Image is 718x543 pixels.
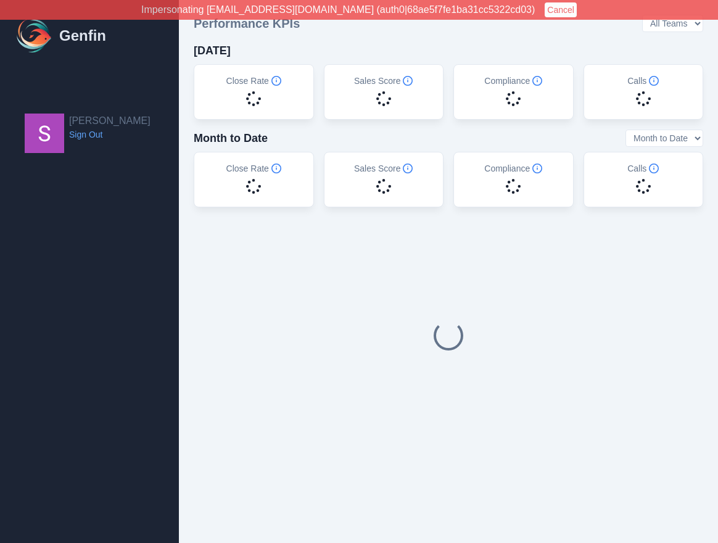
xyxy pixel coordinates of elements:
[226,162,281,175] h5: Close Rate
[69,128,151,141] a: Sign Out
[545,2,577,17] button: Cancel
[649,164,659,173] span: Info
[627,75,659,87] h5: Calls
[403,76,413,86] span: Info
[403,164,413,173] span: Info
[194,130,268,147] h4: Month to Date
[271,76,281,86] span: Info
[271,164,281,173] span: Info
[69,114,151,128] h2: [PERSON_NAME]
[649,76,659,86] span: Info
[484,75,542,87] h5: Compliance
[226,75,281,87] h5: Close Rate
[59,26,106,46] h1: Genfin
[532,164,542,173] span: Info
[194,42,231,59] h4: [DATE]
[354,162,413,175] h5: Sales Score
[15,16,54,56] img: Logo
[532,76,542,86] span: Info
[194,15,300,32] h3: Performance KPIs
[627,162,659,175] h5: Calls
[25,114,64,153] img: Shane Wey
[354,75,413,87] h5: Sales Score
[484,162,542,175] h5: Compliance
